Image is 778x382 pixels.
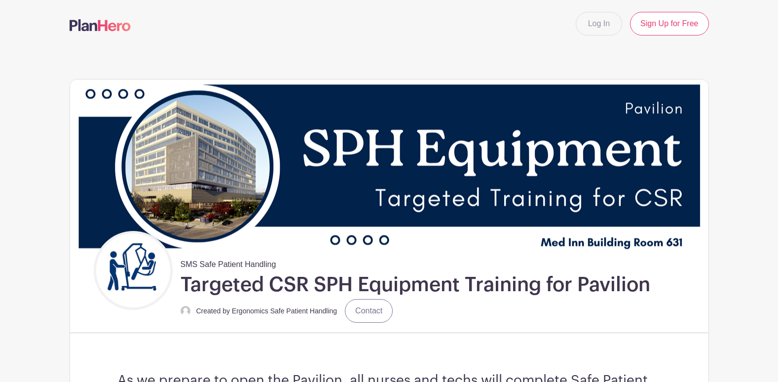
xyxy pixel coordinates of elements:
[196,307,337,315] small: Created by Ergonomics Safe Patient Handling
[181,255,276,270] span: SMS Safe Patient Handling
[181,306,190,316] img: default-ce2991bfa6775e67f084385cd625a349d9dcbb7a52a09fb2fda1e96e2d18dcdb.png
[576,12,622,36] a: Log In
[96,233,170,307] img: Untitled%20design.png
[70,19,131,31] img: logo-507f7623f17ff9eddc593b1ce0a138ce2505c220e1c5a4e2b4648c50719b7d32.svg
[630,12,708,36] a: Sign Up for Free
[345,299,393,323] a: Contact
[70,79,708,255] img: event_banner_9855.png
[181,272,650,297] h1: Targeted CSR SPH Equipment Training for Pavilion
